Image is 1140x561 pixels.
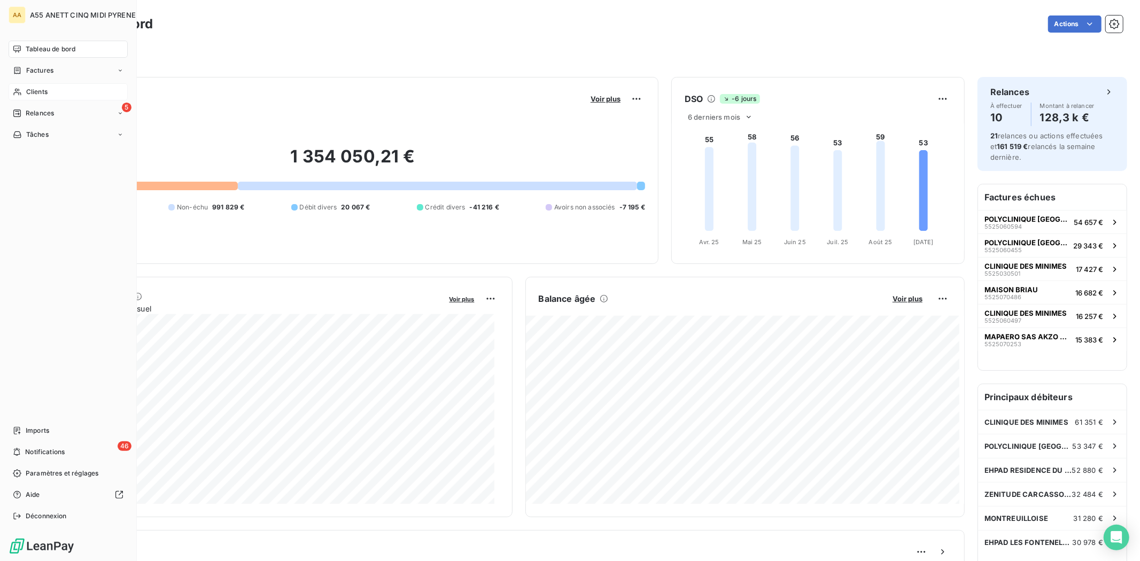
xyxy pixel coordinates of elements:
[9,6,26,24] div: AA
[700,238,719,246] tspan: Avr. 25
[984,238,1069,247] span: POLYCLINIQUE [GEOGRAPHIC_DATA]
[984,332,1071,341] span: MAPAERO SAS AKZO NOBEL
[26,108,54,118] span: Relances
[341,202,370,212] span: 20 067 €
[177,202,208,212] span: Non-échu
[1040,103,1095,109] span: Montant à relancer
[720,94,759,104] span: -6 jours
[9,486,128,503] a: Aide
[685,92,703,105] h6: DSO
[554,202,615,212] span: Avoirs non associés
[26,87,48,97] span: Clients
[990,103,1022,109] span: À effectuer
[30,11,144,19] span: A55 ANETT CINQ MIDI PYRENEES
[449,295,475,303] span: Voir plus
[997,142,1028,151] span: 161 519 €
[984,223,1022,230] span: 5525060594
[978,233,1127,257] button: POLYCLINIQUE [GEOGRAPHIC_DATA]552506045529 343 €
[425,202,466,212] span: Crédit divers
[688,113,740,121] span: 6 derniers mois
[978,210,1127,233] button: POLYCLINIQUE [GEOGRAPHIC_DATA]552506059454 657 €
[26,44,75,54] span: Tableau de bord
[784,238,806,246] tspan: Juin 25
[9,537,75,555] img: Logo LeanPay
[60,303,442,314] span: Chiffre d'affaires mensuel
[984,309,1067,317] span: CLINIQUE DES MINIMES
[984,294,1021,300] span: 5525070486
[1072,466,1103,474] span: 52 880 €
[990,85,1029,98] h6: Relances
[984,466,1072,474] span: EHPAD RESIDENCE DU BOSC
[1075,418,1103,426] span: 61 351 €
[990,109,1022,126] h4: 10
[978,184,1127,210] h6: Factures échues
[1048,15,1102,33] button: Actions
[26,490,40,500] span: Aide
[742,238,762,246] tspan: Mai 25
[1076,312,1103,321] span: 16 257 €
[1073,241,1103,250] span: 29 343 €
[619,202,645,212] span: -7 195 €
[978,304,1127,328] button: CLINIQUE DES MINIMES552506049716 257 €
[1073,538,1103,547] span: 30 978 €
[984,285,1038,294] span: MAISON BRIAU
[984,262,1067,270] span: CLINIQUE DES MINIMES
[984,418,1068,426] span: CLINIQUE DES MINIMES
[25,447,65,457] span: Notifications
[978,384,1127,410] h6: Principaux débiteurs
[300,202,337,212] span: Débit divers
[978,257,1127,280] button: CLINIQUE DES MINIMES552503050117 427 €
[1072,490,1103,498] span: 32 484 €
[1076,265,1103,274] span: 17 427 €
[889,294,926,303] button: Voir plus
[978,328,1127,351] button: MAPAERO SAS AKZO NOBEL552507025315 383 €
[827,238,848,246] tspan: Juil. 25
[984,490,1072,498] span: ZENITUDE CARCASSONNE NORD
[984,442,1073,450] span: POLYCLINIQUE [GEOGRAPHIC_DATA]
[913,238,934,246] tspan: [DATE]
[470,202,499,212] span: -41 216 €
[984,538,1073,547] span: EHPAD LES FONTENELLES
[984,270,1020,277] span: 5525030501
[212,202,244,212] span: 991 829 €
[446,294,478,303] button: Voir plus
[1104,525,1129,550] div: Open Intercom Messenger
[26,66,53,75] span: Factures
[1075,289,1103,297] span: 16 682 €
[26,469,98,478] span: Paramètres et réglages
[984,341,1021,347] span: 5525070253
[26,130,49,139] span: Tâches
[1075,336,1103,344] span: 15 383 €
[26,511,67,521] span: Déconnexion
[26,426,49,435] span: Imports
[893,294,922,303] span: Voir plus
[869,238,893,246] tspan: Août 25
[990,131,1103,161] span: relances ou actions effectuées et relancés la semaine dernière.
[587,94,624,104] button: Voir plus
[984,514,1048,523] span: MONTREUILLOISE
[1074,218,1103,227] span: 54 657 €
[984,317,1021,324] span: 5525060497
[984,215,1069,223] span: POLYCLINIQUE [GEOGRAPHIC_DATA]
[984,247,1022,253] span: 5525060455
[1040,109,1095,126] h4: 128,3 k €
[122,103,131,112] span: 5
[118,441,131,451] span: 46
[591,95,621,103] span: Voir plus
[1073,442,1103,450] span: 53 347 €
[60,146,645,178] h2: 1 354 050,21 €
[539,292,596,305] h6: Balance âgée
[978,280,1127,304] button: MAISON BRIAU552507048616 682 €
[990,131,998,140] span: 21
[1074,514,1103,523] span: 31 280 €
